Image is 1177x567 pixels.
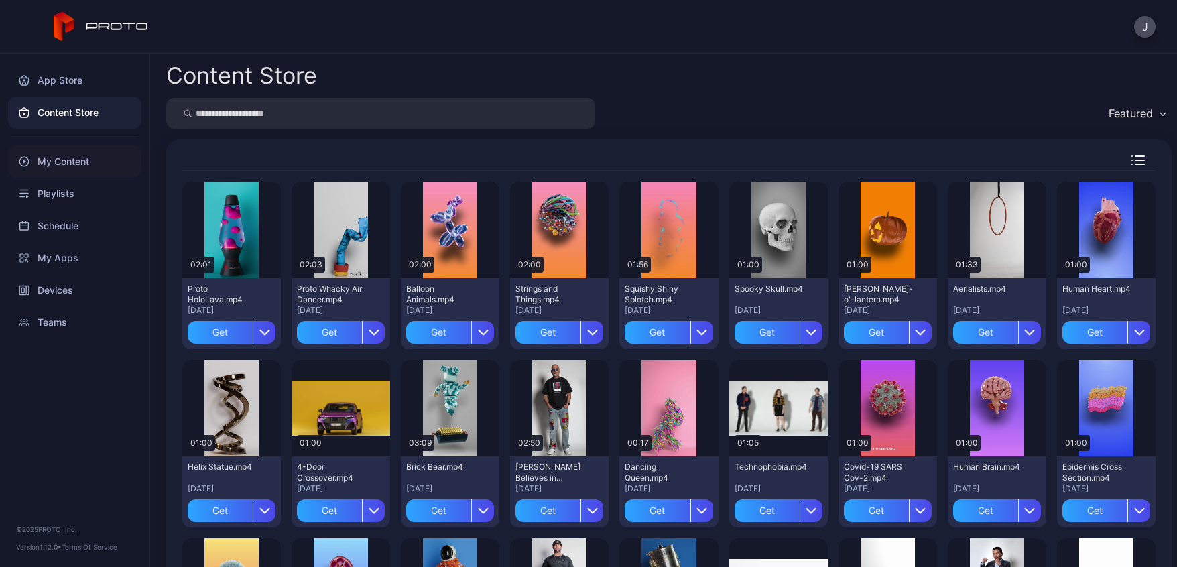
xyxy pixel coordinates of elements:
[8,210,141,242] a: Schedule
[1062,283,1136,294] div: Human Heart.mp4
[297,305,385,316] div: [DATE]
[953,462,1027,472] div: Human Brain.mp4
[515,462,589,483] div: Howie Mandel Believes in Proto.mp4
[297,499,385,522] button: Get
[515,305,603,316] div: [DATE]
[735,321,822,344] button: Get
[735,283,808,294] div: Spooky Skull.mp4
[735,499,800,522] div: Get
[8,145,141,178] a: My Content
[735,305,822,316] div: [DATE]
[844,321,932,344] button: Get
[844,499,932,522] button: Get
[625,283,698,305] div: Squishy Shiny Splotch.mp4
[188,499,275,522] button: Get
[1062,499,1150,522] button: Get
[735,462,808,472] div: Technophobia.mp4
[515,499,580,522] div: Get
[406,321,494,344] button: Get
[953,321,1041,344] button: Get
[16,543,62,551] span: Version 1.12.0 •
[188,321,275,344] button: Get
[8,178,141,210] a: Playlists
[188,462,261,472] div: Helix Statue.mp4
[8,97,141,129] a: Content Store
[1062,321,1127,344] div: Get
[515,499,603,522] button: Get
[1062,305,1150,316] div: [DATE]
[625,499,713,522] button: Get
[8,274,141,306] a: Devices
[735,499,822,522] button: Get
[953,283,1027,294] div: Aerialists.mp4
[844,483,932,494] div: [DATE]
[1062,462,1136,483] div: Epidermis Cross Section.mp4
[406,305,494,316] div: [DATE]
[1109,107,1153,120] div: Featured
[625,483,713,494] div: [DATE]
[16,524,133,535] div: © 2025 PROTO, Inc.
[406,462,480,472] div: Brick Bear.mp4
[515,283,589,305] div: Strings and Things.mp4
[625,321,690,344] div: Get
[166,64,317,87] div: Content Store
[8,242,141,274] a: My Apps
[406,499,471,522] div: Get
[406,483,494,494] div: [DATE]
[1062,483,1150,494] div: [DATE]
[844,321,909,344] div: Get
[515,483,603,494] div: [DATE]
[1062,499,1127,522] div: Get
[844,283,918,305] div: Jack-o'-lantern.mp4
[1134,16,1156,38] button: J
[844,499,909,522] div: Get
[953,499,1018,522] div: Get
[406,283,480,305] div: Balloon Animals.mp4
[735,321,800,344] div: Get
[8,64,141,97] a: App Store
[188,483,275,494] div: [DATE]
[297,499,362,522] div: Get
[406,499,494,522] button: Get
[188,499,253,522] div: Get
[515,321,603,344] button: Get
[297,321,385,344] button: Get
[953,305,1041,316] div: [DATE]
[625,321,713,344] button: Get
[953,499,1041,522] button: Get
[406,321,471,344] div: Get
[625,305,713,316] div: [DATE]
[625,499,690,522] div: Get
[515,321,580,344] div: Get
[8,306,141,338] a: Teams
[953,483,1041,494] div: [DATE]
[297,283,371,305] div: Proto Whacky Air Dancer.mp4
[1062,321,1150,344] button: Get
[953,321,1018,344] div: Get
[188,321,253,344] div: Get
[625,462,698,483] div: Dancing Queen.mp4
[62,543,117,551] a: Terms Of Service
[297,483,385,494] div: [DATE]
[844,462,918,483] div: Covid-19 SARS Cov-2.mp4
[297,462,371,483] div: 4-Door Crossover.mp4
[188,305,275,316] div: [DATE]
[1102,98,1172,129] button: Featured
[735,483,822,494] div: [DATE]
[188,283,261,305] div: Proto HoloLava.mp4
[844,305,932,316] div: [DATE]
[297,321,362,344] div: Get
